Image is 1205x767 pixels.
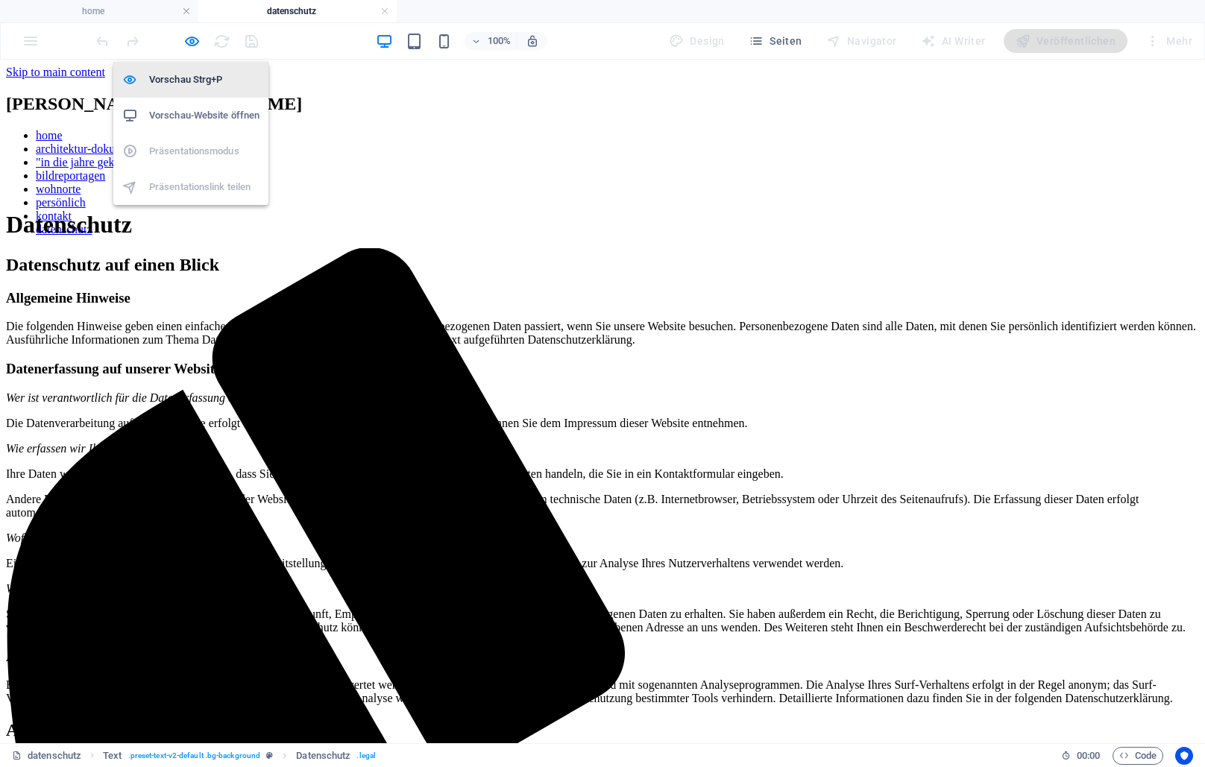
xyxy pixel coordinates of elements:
span: Klick zum Auswählen. Doppelklick zum Bearbeiten [103,747,122,765]
i: Bei Größenänderung Zoomstufe automatisch an das gewählte Gerät anpassen. [526,34,539,48]
h4: datenschutz [198,3,397,19]
nav: breadcrumb [103,747,376,765]
a: "in die jahre gekommen" [36,96,155,109]
span: . preset-text-v2-default .bg-background [128,747,261,765]
a: persönlich [36,136,86,149]
span: : [1087,750,1089,761]
em: Wer ist verantwortlich für die Datenerfassung auf dieser Website? [6,332,321,344]
span: . legal [356,747,376,765]
a: kontakt [36,150,72,162]
p: Ein Teil der Daten wird erhoben, um eine fehlerfreie Bereitstellung der Website zu gewährleisten.... [6,497,1199,511]
h2: Datenschutz auf einen Blick [6,195,1199,215]
h6: Session-Zeit [1061,747,1101,765]
span: Seiten [749,34,802,48]
button: Usercentrics [1175,747,1193,765]
h6: Vorschau Strg+P [149,71,259,89]
p: Ihre Daten werden zum einen dadurch erhoben, dass Sie uns diese mitteilen. Hierbei kann es sich z... [6,408,1199,421]
em: Wofür nutzen wir Ihre Daten? [6,472,148,484]
button: Code [1113,747,1163,765]
i: Dieses Element ist ein anpassbares Preset [266,751,273,760]
p: Die folgenden Hinweise geben einen einfachen Überblick darüber, was mit Ihren personenbezogenen D... [6,260,1199,287]
h2: Allgemeine Hinweise und Pflichtinformationen [6,660,1199,681]
span: Klick zum Auswählen. Doppelklick zum Bearbeiten [296,747,350,765]
h3: Analyse-Tools und Tools von Drittanbietern [6,589,1199,605]
span: Code [1119,747,1157,765]
p: Sie haben jederzeit das Recht unentgeltlich Auskunft über Herkunft, Empfänger und Zweck Ihrer ges... [6,548,1199,575]
a: Skip to main content [6,6,105,19]
p: Andere Daten werden automatisch beim Besuch der Website durch unsere IT-Systeme erfasst. Das sind... [6,433,1199,460]
em: Welche Rechte haben Sie bezüglich Ihrer Daten? [6,523,239,535]
p: Die Datenverarbeitung auf dieser Website erfolgt durch den Websitebetreiber. Dessen Kontaktdaten ... [6,357,1199,370]
a: home [36,69,63,82]
h6: Vorschau-Website öffnen [149,107,259,124]
h3: Allgemeine Hinweise [6,230,1199,247]
a: Klick, um Auswahl aufzuheben. Doppelklick öffnet Seitenverwaltung [12,747,81,765]
button: Seiten [743,29,808,53]
p: Beim Besuch unserer Website kann Ihr Surf-Verhalten statistisch ausgewertet werden. Das geschieht... [6,619,1199,646]
a: wohnorte [36,123,81,136]
h6: 100% [487,32,511,50]
button: 100% [465,32,517,50]
em: Wie erfassen wir Ihre Daten? [6,382,146,395]
span: [PERSON_NAME] [6,34,154,54]
a: bildreportagen [36,110,105,122]
a: architektur-dokumentation [36,83,163,95]
h3: Datenerfassung auf unserer Website [6,301,1199,318]
h2: [PERSON_NAME] [6,34,1199,54]
span: 00 00 [1077,747,1100,765]
h1: Datenschutz [6,151,1199,179]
